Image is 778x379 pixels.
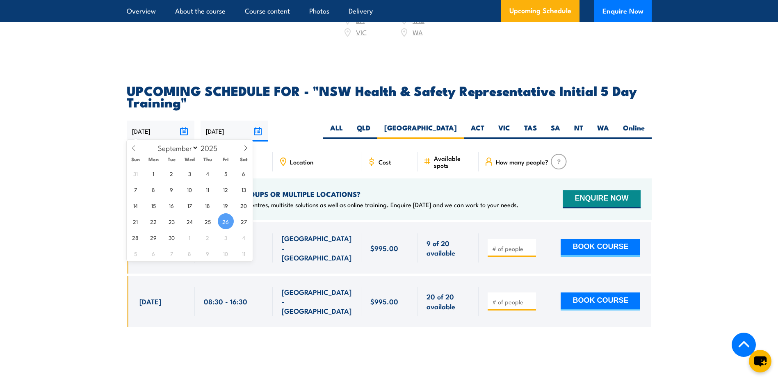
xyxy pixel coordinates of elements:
[182,213,198,229] span: September 24, 2025
[379,158,391,165] span: Cost
[164,181,180,197] span: September 9, 2025
[491,123,517,139] label: VIC
[127,157,145,162] span: Sun
[370,297,398,306] span: $995.00
[517,123,544,139] label: TAS
[200,229,216,245] span: October 2, 2025
[749,350,771,372] button: chat-button
[282,233,352,262] span: [GEOGRAPHIC_DATA] - [GEOGRAPHIC_DATA]
[434,155,473,169] span: Available spots
[236,197,252,213] span: September 20, 2025
[200,181,216,197] span: September 11, 2025
[323,123,350,139] label: ALL
[204,297,247,306] span: 08:30 - 16:30
[139,189,518,199] h4: NEED TRAINING FOR LARGER GROUPS OR MULTIPLE LOCATIONS?
[236,181,252,197] span: September 13, 2025
[218,229,234,245] span: October 3, 2025
[492,244,533,253] input: # of people
[544,123,567,139] label: SA
[128,229,144,245] span: September 28, 2025
[236,229,252,245] span: October 4, 2025
[236,245,252,261] span: October 11, 2025
[182,197,198,213] span: September 17, 2025
[164,213,180,229] span: September 23, 2025
[218,181,234,197] span: September 12, 2025
[496,158,548,165] span: How many people?
[146,229,162,245] span: September 29, 2025
[180,157,198,162] span: Wed
[164,229,180,245] span: September 30, 2025
[427,238,470,258] span: 9 of 20 available
[198,143,226,153] input: Year
[200,245,216,261] span: October 9, 2025
[236,213,252,229] span: September 27, 2025
[128,197,144,213] span: September 14, 2025
[162,157,180,162] span: Tue
[563,190,640,208] button: ENQUIRE NOW
[616,123,652,139] label: Online
[218,245,234,261] span: October 10, 2025
[128,165,144,181] span: August 31, 2025
[200,197,216,213] span: September 18, 2025
[182,165,198,181] span: September 3, 2025
[198,157,217,162] span: Thu
[218,213,234,229] span: September 26, 2025
[561,292,640,311] button: BOOK COURSE
[164,245,180,261] span: October 7, 2025
[164,165,180,181] span: September 2, 2025
[590,123,616,139] label: WA
[561,239,640,257] button: BOOK COURSE
[146,181,162,197] span: September 8, 2025
[200,213,216,229] span: September 25, 2025
[492,298,533,306] input: # of people
[427,292,470,311] span: 20 of 20 available
[236,165,252,181] span: September 6, 2025
[144,157,162,162] span: Mon
[218,165,234,181] span: September 5, 2025
[201,121,268,142] input: To date
[164,197,180,213] span: September 16, 2025
[370,243,398,253] span: $995.00
[567,123,590,139] label: NT
[377,123,464,139] label: [GEOGRAPHIC_DATA]
[128,181,144,197] span: September 7, 2025
[218,197,234,213] span: September 19, 2025
[182,245,198,261] span: October 8, 2025
[146,213,162,229] span: September 22, 2025
[217,157,235,162] span: Fri
[282,287,352,316] span: [GEOGRAPHIC_DATA] - [GEOGRAPHIC_DATA]
[139,201,518,209] p: We offer onsite training, training at our centres, multisite solutions as well as online training...
[146,165,162,181] span: September 1, 2025
[139,297,161,306] span: [DATE]
[154,142,198,153] select: Month
[127,84,652,107] h2: UPCOMING SCHEDULE FOR - "NSW Health & Safety Representative Initial 5 Day Training"
[235,157,253,162] span: Sat
[290,158,313,165] span: Location
[350,123,377,139] label: QLD
[146,245,162,261] span: October 6, 2025
[182,181,198,197] span: September 10, 2025
[182,229,198,245] span: October 1, 2025
[464,123,491,139] label: ACT
[128,213,144,229] span: September 21, 2025
[127,121,194,142] input: From date
[146,197,162,213] span: September 15, 2025
[128,245,144,261] span: October 5, 2025
[200,165,216,181] span: September 4, 2025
